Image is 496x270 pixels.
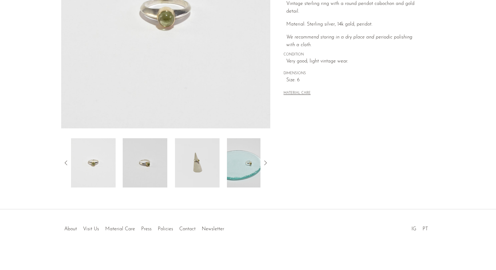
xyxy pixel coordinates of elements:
[64,227,77,232] a: About
[286,58,422,66] span: Very good; light vintage wear.
[286,21,422,29] p: Material: Sterling silver, 14k gold, peridot.
[175,138,220,187] img: Two-Tone Peridot Ring
[141,227,152,232] a: Press
[284,91,311,96] button: MATERIAL CARE
[158,227,173,232] a: Policies
[286,76,422,84] span: Size: 6
[179,227,196,232] a: Contact
[411,227,416,232] a: IG
[83,227,99,232] a: Visit Us
[284,71,422,76] span: DIMENSIONS
[423,227,428,232] a: PT
[408,222,431,233] ul: Social Medias
[71,138,116,187] img: Two-Tone Peridot Ring
[284,52,422,58] span: CONDITION
[61,222,227,233] ul: Quick links
[286,35,412,48] i: We recommend storing in a dry place and periodic polishing with a cloth.
[227,138,272,187] img: Two-Tone Peridot Ring
[123,138,167,187] img: Two-Tone Peridot Ring
[105,227,135,232] a: Material Care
